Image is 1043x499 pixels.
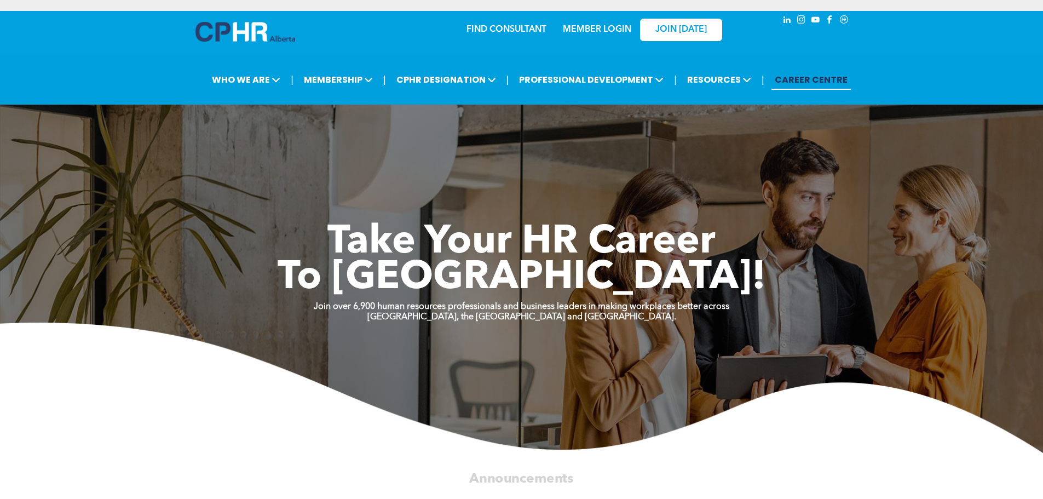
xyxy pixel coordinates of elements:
span: CPHR DESIGNATION [393,70,499,90]
li: | [291,68,293,91]
a: CAREER CENTRE [771,70,851,90]
li: | [383,68,386,91]
span: JOIN [DATE] [655,25,707,35]
span: RESOURCES [684,70,754,90]
span: PROFESSIONAL DEVELOPMENT [516,70,667,90]
strong: Join over 6,900 human resources professionals and business leaders in making workplaces better ac... [314,302,729,311]
a: Social network [838,14,850,28]
span: Announcements [469,472,573,485]
a: youtube [810,14,822,28]
li: | [674,68,677,91]
strong: [GEOGRAPHIC_DATA], the [GEOGRAPHIC_DATA] and [GEOGRAPHIC_DATA]. [367,313,676,322]
a: linkedin [781,14,793,28]
a: MEMBER LOGIN [563,25,631,34]
span: Take Your HR Career [327,223,716,262]
a: instagram [796,14,808,28]
img: A blue and white logo for cp alberta [195,22,295,42]
li: | [762,68,764,91]
li: | [506,68,509,91]
a: JOIN [DATE] [640,19,722,41]
a: facebook [824,14,836,28]
span: MEMBERSHIP [301,70,376,90]
span: WHO WE ARE [209,70,284,90]
span: To [GEOGRAPHIC_DATA]! [278,259,766,298]
a: FIND CONSULTANT [466,25,546,34]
